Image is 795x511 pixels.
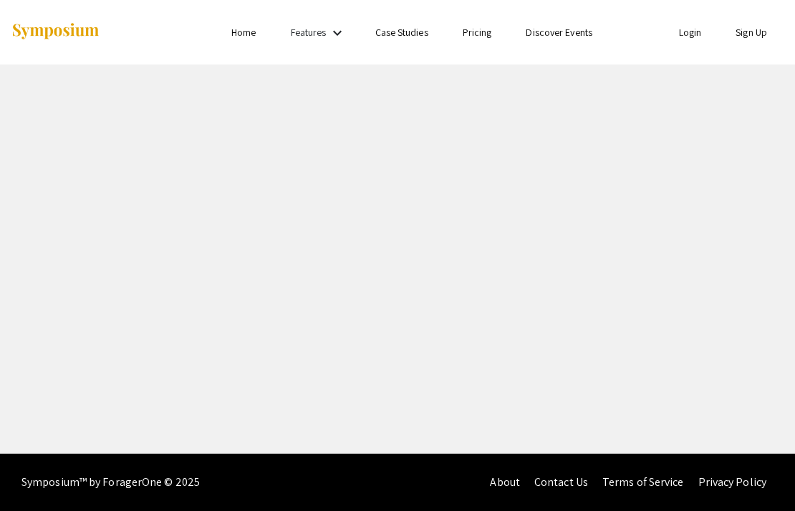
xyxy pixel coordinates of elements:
a: Features [291,26,327,39]
img: Symposium by ForagerOne [11,22,100,42]
a: Pricing [463,26,492,39]
mat-icon: Expand Features list [329,24,346,42]
a: Home [231,26,256,39]
a: Discover Events [526,26,592,39]
a: Contact Us [534,474,588,489]
a: Terms of Service [602,474,684,489]
div: Symposium™ by ForagerOne © 2025 [21,454,200,511]
iframe: Chat [734,446,784,500]
a: Login [679,26,702,39]
a: Case Studies [375,26,428,39]
a: Privacy Policy [698,474,766,489]
a: About [490,474,520,489]
a: Sign Up [736,26,767,39]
